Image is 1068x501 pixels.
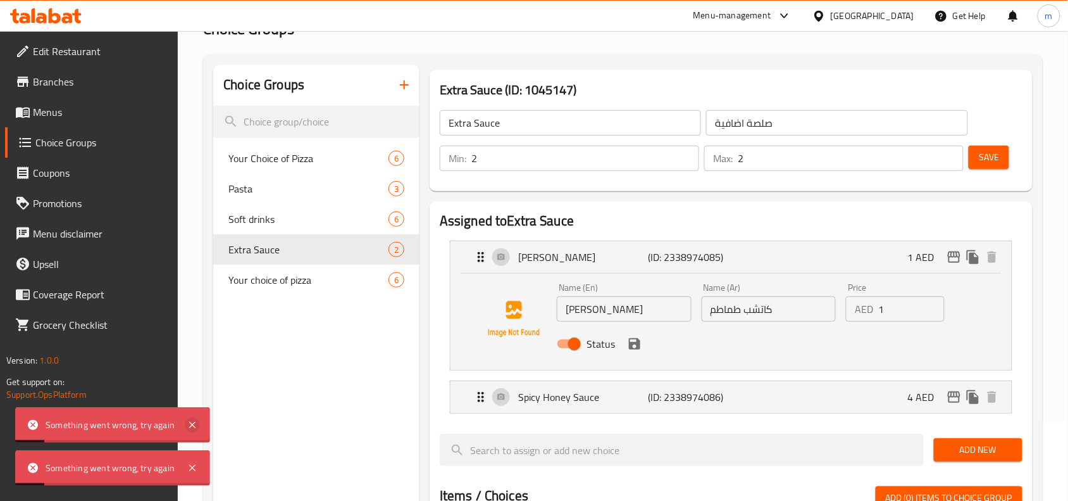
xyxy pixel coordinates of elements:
p: [PERSON_NAME] [518,250,648,265]
span: 6 [389,213,404,225]
span: Version: [6,352,37,369]
button: edit [945,248,964,267]
span: Pasta [228,181,388,196]
p: Max: [713,151,733,166]
p: AED [855,301,873,317]
span: 2 [389,244,404,256]
span: Choice Groups [35,135,168,150]
a: Coupons [5,158,178,188]
a: Coverage Report [5,279,178,310]
button: save [625,334,644,353]
div: Choices [388,212,404,227]
span: Promotions [33,196,168,211]
button: delete [983,388,1002,407]
li: ExpandTomato KetchupName (En)Name (Ar)PriceAEDStatussave [440,236,1022,376]
p: Spicy Honey Sauce [518,390,648,405]
button: Save [969,146,1009,169]
button: duplicate [964,388,983,407]
input: search [213,106,419,138]
span: Extra Sauce [228,242,388,257]
button: edit [945,388,964,407]
p: Min: [449,151,466,166]
span: Add New [944,442,1012,458]
div: Pasta3 [213,174,419,204]
a: Branches [5,67,178,97]
input: Enter name Ar [702,296,836,322]
div: Extra Sauce2 [213,234,419,265]
span: 6 [389,153,404,165]
span: 6 [389,274,404,286]
h2: Choice Groups [223,75,304,94]
span: Menu disclaimer [33,226,168,241]
input: Enter name En [557,296,692,322]
a: Upsell [5,249,178,279]
input: search [440,434,924,466]
span: Coverage Report [33,287,168,302]
div: Your choice of pizza6 [213,265,419,295]
a: Promotions [5,188,178,219]
div: Something went wrong, try again [46,461,175,475]
span: Edit Restaurant [33,44,168,59]
span: 1.0.0 [39,352,59,369]
div: Soft drinks6 [213,204,419,234]
a: Menus [5,97,178,127]
span: Coupons [33,165,168,181]
img: Tomato Ketchup [473,279,554,360]
a: Edit Restaurant [5,36,178,67]
a: Menu disclaimer [5,219,178,249]
button: Add New [934,438,1022,462]
span: 3 [389,183,404,195]
div: Expand [450,381,1012,413]
button: duplicate [964,248,983,267]
p: (ID: 2338974086) [648,390,735,405]
p: (ID: 2338974085) [648,250,735,265]
div: Choices [388,181,404,196]
div: Your Choice of Pizza6 [213,143,419,174]
div: Expand [450,241,1012,273]
a: Support.OpsPlatform [6,386,87,403]
span: Your Choice of Pizza [228,151,388,166]
span: Upsell [33,257,168,272]
p: 4 AED [908,390,945,405]
span: Save [979,149,999,165]
input: Please enter price [878,296,944,322]
button: delete [983,248,1002,267]
span: Branches [33,74,168,89]
span: Grocery Checklist [33,317,168,333]
span: Get support on: [6,374,65,390]
span: Menus [33,105,168,120]
div: Menu-management [693,8,771,23]
div: Something went wrong, try again [46,418,175,432]
h3: Extra Sauce (ID: 1045147) [440,80,1022,100]
span: Your choice of pizza [228,272,388,288]
a: Choice Groups [5,127,178,158]
p: 1 AED [908,250,945,265]
span: m [1045,9,1053,23]
span: Status [587,336,615,352]
div: [GEOGRAPHIC_DATA] [831,9,914,23]
a: Grocery Checklist [5,310,178,340]
span: Soft drinks [228,212,388,227]
h2: Assigned to Extra Sauce [440,212,1022,231]
div: Choices [388,151,404,166]
li: Expand [440,376,1022,419]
